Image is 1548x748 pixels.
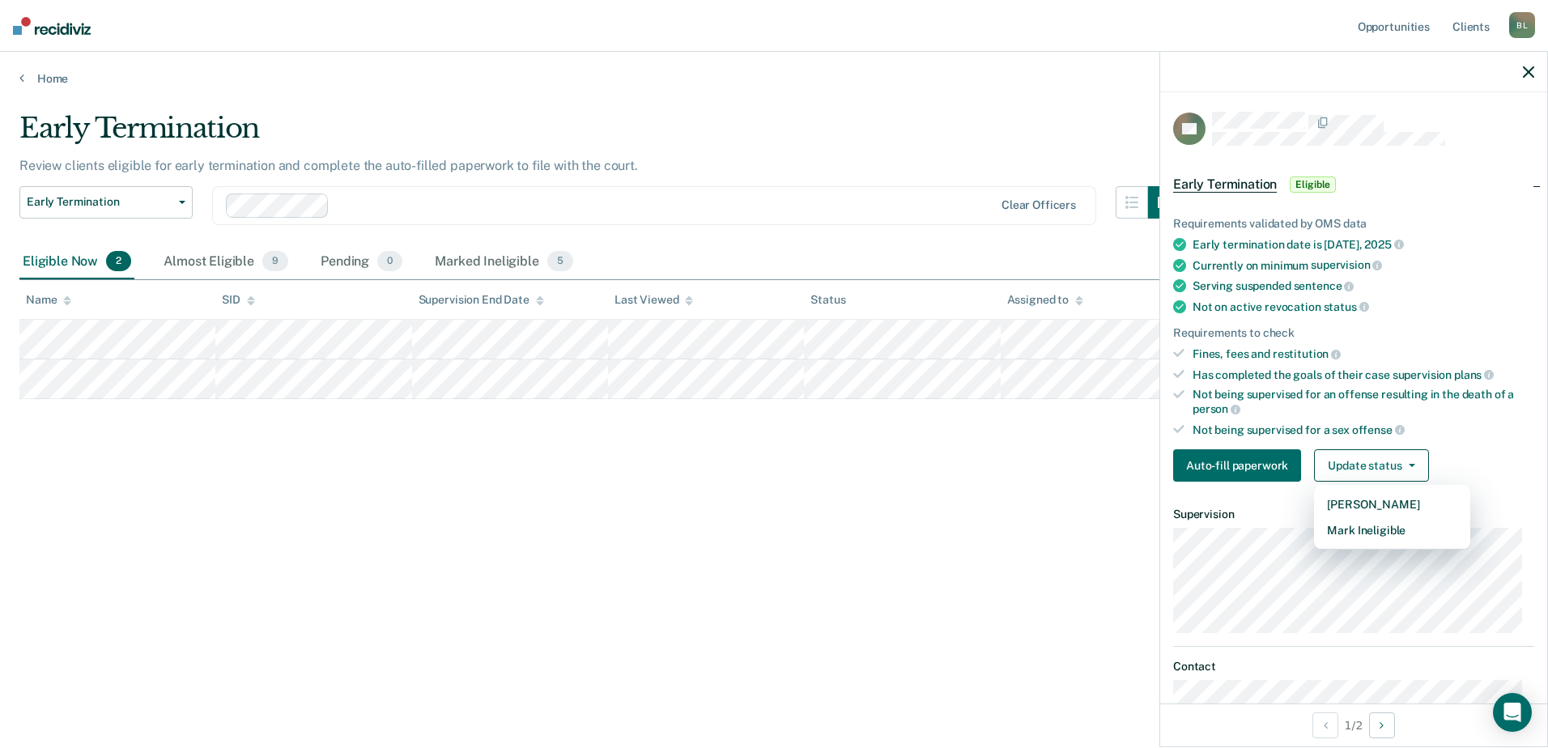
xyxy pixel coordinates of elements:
[1311,258,1382,271] span: supervision
[1193,237,1534,252] div: Early termination date is [DATE],
[1193,300,1534,314] div: Not on active revocation
[1352,423,1405,436] span: offense
[1364,238,1403,251] span: 2025
[810,293,845,307] div: Status
[1324,300,1369,313] span: status
[1002,198,1076,212] div: Clear officers
[1493,693,1532,732] div: Open Intercom Messenger
[1173,508,1534,521] dt: Supervision
[1294,279,1354,292] span: sentence
[1312,712,1338,738] button: Previous Opportunity
[1314,449,1428,482] button: Update status
[1290,176,1336,193] span: Eligible
[262,251,288,272] span: 9
[615,293,693,307] div: Last Viewed
[1173,176,1277,193] span: Early Termination
[1454,368,1494,381] span: plans
[1369,712,1395,738] button: Next Opportunity
[160,244,291,280] div: Almost Eligible
[432,244,576,280] div: Marked Ineligible
[222,293,255,307] div: SID
[13,17,91,35] img: Recidiviz
[1173,217,1534,231] div: Requirements validated by OMS data
[1314,491,1470,517] button: [PERSON_NAME]
[1193,388,1534,415] div: Not being supervised for an offense resulting in the death of a
[1007,293,1083,307] div: Assigned to
[1193,423,1534,437] div: Not being supervised for a sex
[1173,449,1308,482] a: Navigate to form link
[1173,326,1534,340] div: Requirements to check
[1160,159,1547,210] div: Early TerminationEligible
[1193,402,1240,415] span: person
[1193,278,1534,293] div: Serving suspended
[19,158,638,173] p: Review clients eligible for early termination and complete the auto-filled paperwork to file with...
[19,71,1529,86] a: Home
[1160,703,1547,746] div: 1 / 2
[377,251,402,272] span: 0
[19,112,1180,158] div: Early Termination
[1314,517,1470,543] button: Mark Ineligible
[1173,660,1534,674] dt: Contact
[1273,347,1341,360] span: restitution
[1509,12,1535,38] div: B L
[547,251,573,272] span: 5
[1193,368,1534,382] div: Has completed the goals of their case supervision
[106,251,131,272] span: 2
[19,244,134,280] div: Eligible Now
[1173,449,1301,482] button: Auto-fill paperwork
[27,195,172,209] span: Early Termination
[1193,258,1534,273] div: Currently on minimum
[1193,346,1534,361] div: Fines, fees and
[317,244,406,280] div: Pending
[419,293,544,307] div: Supervision End Date
[26,293,71,307] div: Name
